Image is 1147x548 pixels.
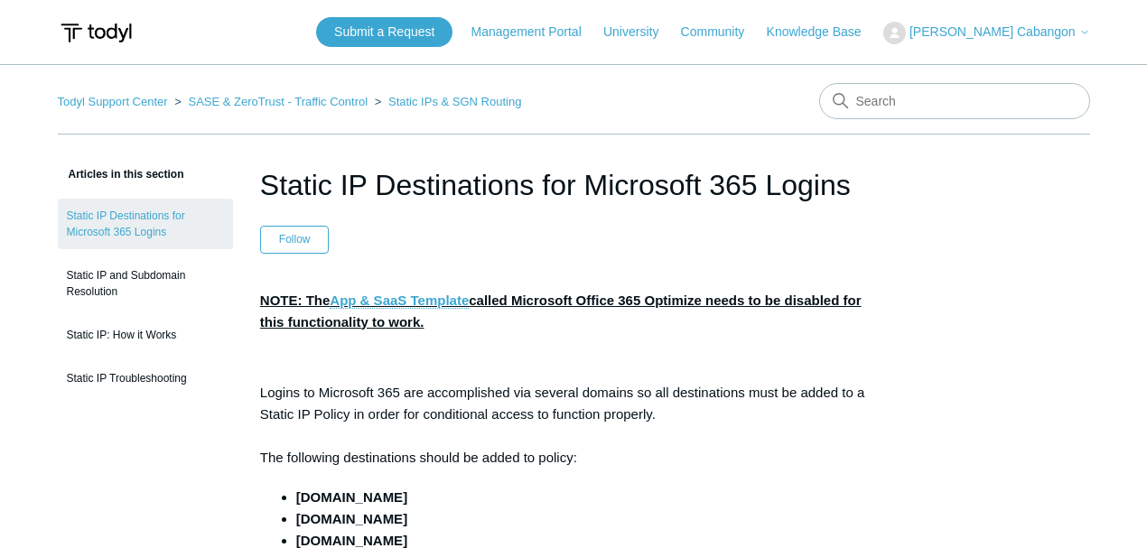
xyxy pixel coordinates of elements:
a: Submit a Request [316,17,452,47]
li: SASE & ZeroTrust - Traffic Control [171,95,371,108]
input: Search [819,83,1090,119]
a: Static IP Troubleshooting [58,361,233,395]
h1: Static IP Destinations for Microsoft 365 Logins [260,163,887,207]
a: Static IP and Subdomain Resolution [58,258,233,309]
a: Knowledge Base [767,23,880,42]
a: Community [681,23,763,42]
a: SASE & ZeroTrust - Traffic Control [188,95,368,108]
a: Management Portal [471,23,600,42]
a: App & SaaS Template [330,293,469,309]
strong: NOTE: The called Microsoft Office 365 Optimize needs to be disabled for this functionality to work. [260,293,862,330]
p: Logins to Microsoft 365 are accomplished via several domains so all destinations must be added to... [260,382,887,469]
button: [PERSON_NAME] Cabangon [883,22,1090,44]
strong: [DOMAIN_NAME] [296,533,407,548]
li: Static IPs & SGN Routing [371,95,522,108]
a: Static IP Destinations for Microsoft 365 Logins [58,199,233,249]
a: Todyl Support Center [58,95,168,108]
button: Follow Article [260,226,330,253]
img: Todyl Support Center Help Center home page [58,16,135,50]
strong: [DOMAIN_NAME] [296,489,407,505]
strong: [DOMAIN_NAME] [296,511,407,526]
a: Static IPs & SGN Routing [388,95,521,108]
li: Todyl Support Center [58,95,172,108]
span: [PERSON_NAME] Cabangon [909,24,1076,39]
span: Articles in this section [58,168,184,181]
a: University [603,23,676,42]
a: Static IP: How it Works [58,318,233,352]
